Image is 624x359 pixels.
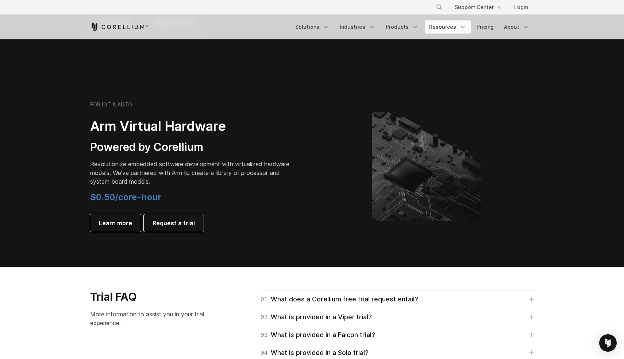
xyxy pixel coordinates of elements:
div: What does a Corellium free trial request entail? [261,294,418,304]
div: What is provided in a Solo trial? [261,348,369,358]
span: 01 [261,294,268,304]
span: 03 [261,330,268,340]
span: $0.50/core-hour [90,192,161,202]
h6: FOR IOT & AUTO [90,101,132,108]
a: Login [508,1,534,14]
span: Learn more [99,219,132,227]
a: Support Center [449,1,505,14]
h2: Arm Virtual Hardware [90,118,294,134]
div: Navigation Menu [291,20,534,34]
a: About [500,20,534,34]
a: 01What does a Corellium free trial request entail? [261,294,534,304]
p: Revolutionize embedded software development with virtualized hardware models. We've partnered wit... [90,160,294,186]
a: Pricing [472,20,498,34]
span: 04 [261,348,268,358]
a: Industries [335,20,380,34]
a: Learn more [90,214,141,232]
span: Request a trial [153,219,195,227]
span: 02 [261,312,268,322]
h3: Powered by Corellium [90,140,294,154]
a: Solutions [291,20,334,34]
button: Search [433,1,446,14]
div: What is provided in a Viper trial? [261,312,372,322]
p: More information to assist you in your trial experience. [90,310,218,327]
div: What is provided in a Falcon trial? [261,330,375,340]
div: Open Intercom Messenger [599,334,617,352]
a: 03What is provided in a Falcon trial? [261,330,534,340]
a: Corellium Home [90,23,148,31]
img: Corellium's ARM Virtual Hardware Platform [372,112,481,221]
h3: Trial FAQ [90,290,218,304]
a: Request a trial [144,214,204,232]
a: 02What is provided in a Viper trial? [261,312,534,322]
a: Products [381,20,423,34]
div: Navigation Menu [427,1,534,14]
a: 04What is provided in a Solo trial? [261,348,534,358]
a: Resources [425,20,471,34]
